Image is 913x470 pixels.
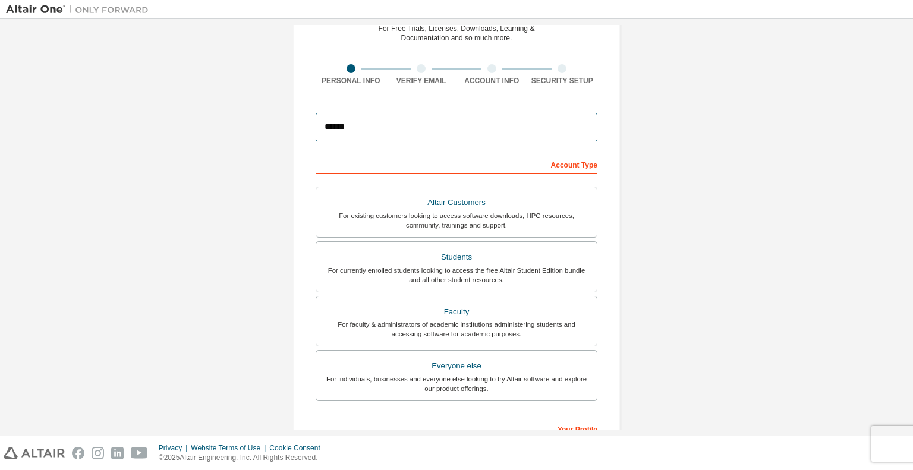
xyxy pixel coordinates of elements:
div: For existing customers looking to access software downloads, HPC resources, community, trainings ... [323,211,590,230]
div: Account Info [456,76,527,86]
div: For faculty & administrators of academic institutions administering students and accessing softwa... [323,320,590,339]
p: © 2025 Altair Engineering, Inc. All Rights Reserved. [159,453,328,463]
div: For individuals, businesses and everyone else looking to try Altair software and explore our prod... [323,374,590,393]
div: For Free Trials, Licenses, Downloads, Learning & Documentation and so much more. [379,24,535,43]
div: Everyone else [323,358,590,374]
img: facebook.svg [72,447,84,459]
div: Altair Customers [323,194,590,211]
div: Website Terms of Use [191,443,269,453]
div: Verify Email [386,76,457,86]
div: Students [323,249,590,266]
div: Your Profile [316,419,597,438]
div: Privacy [159,443,191,453]
div: Personal Info [316,76,386,86]
div: Security Setup [527,76,598,86]
div: For currently enrolled students looking to access the free Altair Student Edition bundle and all ... [323,266,590,285]
div: Faculty [323,304,590,320]
img: instagram.svg [92,447,104,459]
img: youtube.svg [131,447,148,459]
div: Cookie Consent [269,443,327,453]
img: altair_logo.svg [4,447,65,459]
img: Altair One [6,4,155,15]
div: Account Type [316,154,597,174]
img: linkedin.svg [111,447,124,459]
